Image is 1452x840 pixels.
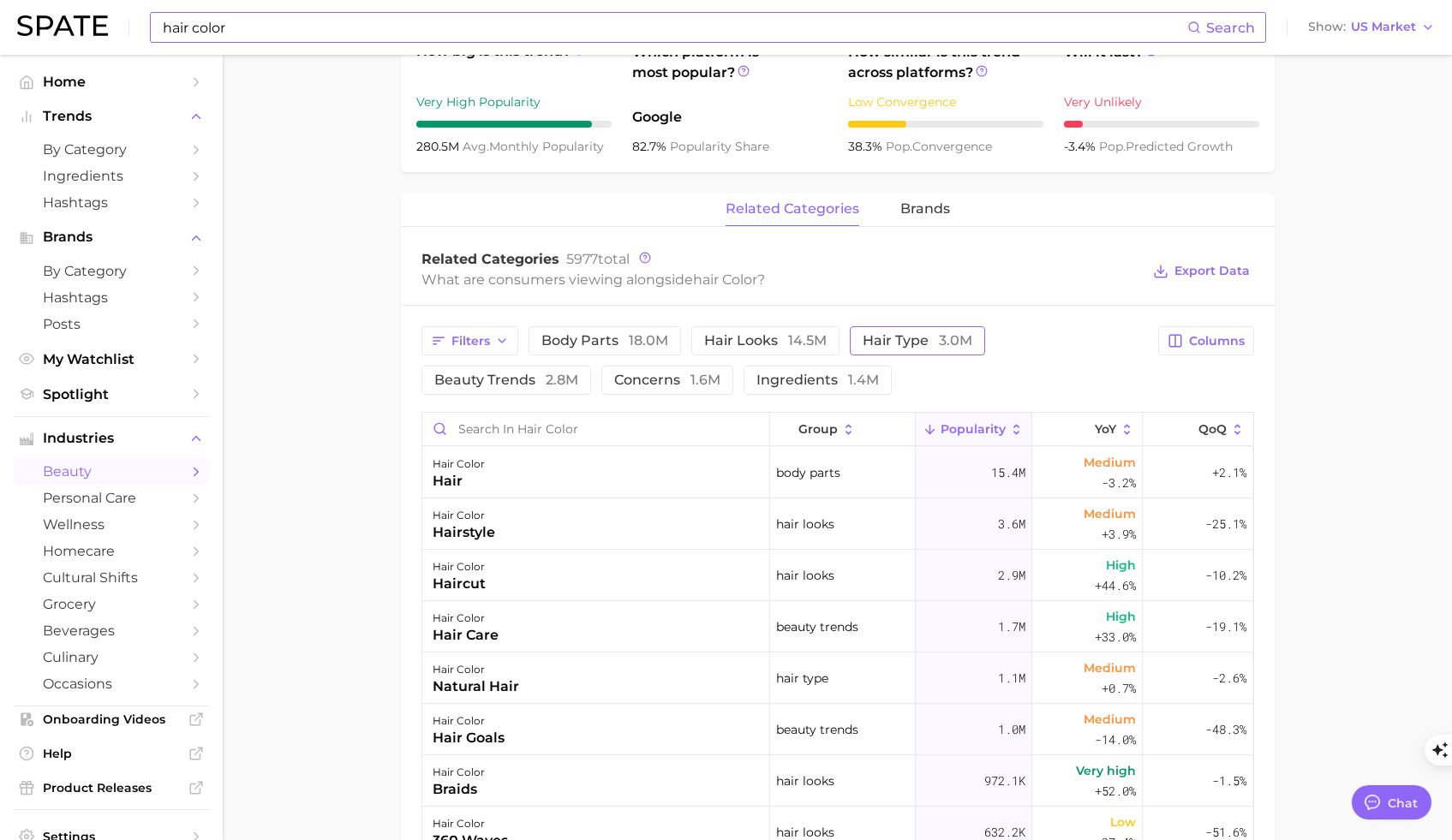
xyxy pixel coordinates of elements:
[43,431,180,446] span: Industries
[422,447,1253,498] button: hair colorhairbody parts15.4mMedium-3.2%+2.1%
[1032,413,1143,446] button: YoY
[1084,709,1136,730] span: Medium
[998,719,1025,740] span: 1.0m
[433,813,508,834] div: hair color
[17,15,108,36] img: SPATE
[43,649,180,665] span: culinary
[1106,555,1136,575] span: High
[14,485,209,511] a: personal care
[998,668,1025,688] span: 1.1m
[43,229,180,245] span: Brands
[14,284,209,311] a: Hashtags
[776,565,834,586] span: hair looks
[161,13,1187,42] input: Search here for a brand, industry, or ingredient
[886,139,992,154] span: convergence
[848,42,1043,83] span: How similar is this trend across platforms?
[863,334,972,348] span: hair type
[998,565,1025,586] span: 2.9m
[1351,22,1416,32] span: US Market
[433,779,485,800] div: braids
[416,92,612,112] div: Very High Popularity
[1205,514,1246,534] span: -25.1%
[14,258,209,284] a: by Category
[43,623,180,639] span: beverages
[632,139,670,154] span: 82.7%
[541,334,668,348] span: body parts
[43,712,180,727] span: Onboarding Videos
[433,505,495,526] div: hair color
[1095,730,1136,750] span: -14.0%
[422,498,1253,550] button: hair colorhairstylehair looks3.6mMedium+3.9%-25.1%
[1102,473,1136,493] span: -3.2%
[1095,422,1116,436] span: YoY
[463,139,604,154] span: monthly popularity
[43,289,180,306] span: Hashtags
[43,543,180,559] span: homecare
[421,251,559,267] span: Related Categories
[422,550,1253,601] button: hair colorhaircuthair looks2.9mHigh+44.6%-10.2%
[463,139,489,154] abbr: average
[756,373,879,387] span: ingredients
[991,462,1025,483] span: 15.4m
[1084,503,1136,524] span: Medium
[1304,16,1439,39] button: ShowUS Market
[433,762,485,783] div: hair color
[433,574,486,594] div: haircut
[1099,139,1126,154] abbr: popularity index
[632,42,828,98] span: Which platform is most popular?
[451,334,490,349] span: Filters
[1064,121,1259,128] div: 1 / 10
[43,351,180,367] span: My Watchlist
[1099,139,1233,154] span: predicted growth
[14,538,209,564] a: homecare
[14,706,209,732] a: Onboarding Videos
[433,659,519,680] div: hair color
[704,334,827,348] span: hair looks
[43,746,180,761] span: Help
[43,386,180,402] span: Spotlight
[433,454,485,474] div: hair color
[422,413,769,445] input: Search in hair color
[1095,627,1136,647] span: +33.0%
[1198,422,1227,436] span: QoQ
[433,522,495,543] div: hairstyle
[566,251,630,267] span: total
[14,511,209,538] a: wellness
[43,316,180,332] span: Posts
[1174,264,1250,278] span: Export Data
[14,591,209,617] a: grocery
[14,224,209,250] button: Brands
[14,644,209,670] a: culinary
[776,462,840,483] span: body parts
[43,194,180,211] span: Hashtags
[14,69,209,95] a: Home
[433,711,505,731] div: hair color
[433,728,505,748] div: hair goals
[776,514,834,534] span: hair looks
[1149,259,1253,283] button: Export Data
[14,458,209,485] a: beauty
[14,346,209,372] a: My Watchlist
[900,201,950,217] span: brands
[43,109,180,124] span: Trends
[43,780,180,795] span: Product Releases
[1212,462,1246,483] span: +2.1%
[1095,575,1136,596] span: +44.6%
[1206,20,1255,36] span: Search
[43,263,180,279] span: by Category
[43,490,180,506] span: personal care
[848,92,1043,112] div: Low Convergence
[916,413,1032,446] button: Popularity
[788,332,827,349] span: 14.5m
[434,373,578,387] span: beauty trends
[614,373,720,387] span: concerns
[1110,812,1136,832] span: Low
[421,326,518,355] button: Filters
[416,121,612,128] div: 9 / 10
[1205,617,1246,637] span: -19.1%
[632,107,828,128] span: Google
[14,670,209,697] a: occasions
[14,104,209,129] button: Trends
[1143,413,1252,446] button: QoQ
[433,557,486,577] div: hair color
